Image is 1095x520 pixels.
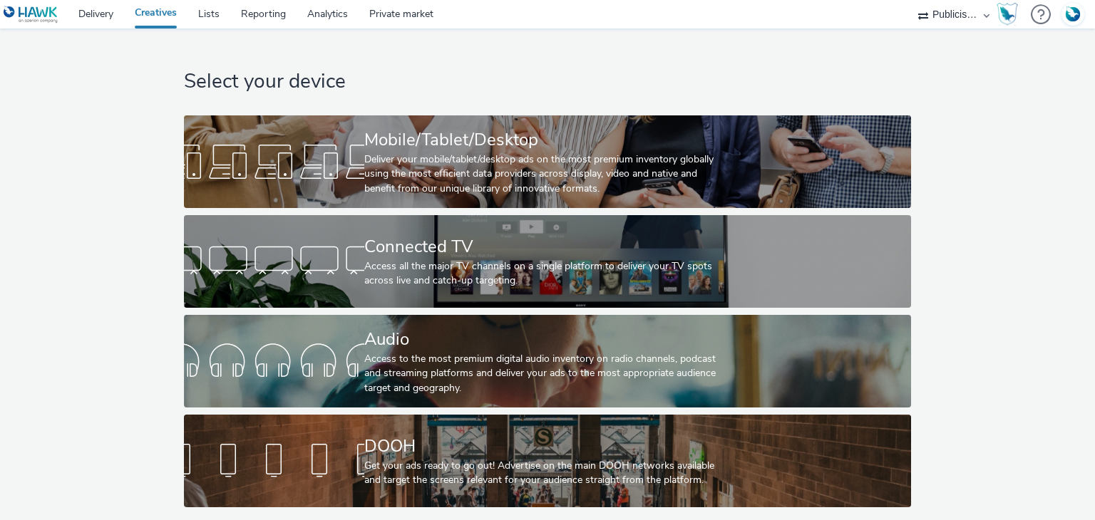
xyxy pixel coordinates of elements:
[364,459,725,488] div: Get your ads ready to go out! Advertise on the main DOOH networks available and target the screen...
[364,327,725,352] div: Audio
[364,352,725,395] div: Access to the most premium digital audio inventory on radio channels, podcast and streaming platf...
[997,3,1018,26] img: Hawk Academy
[364,434,725,459] div: DOOH
[364,259,725,288] div: Access all the major TV channels on a single platform to deliver your TV spots across live and ca...
[184,415,910,507] a: DOOHGet your ads ready to go out! Advertise on the main DOOH networks available and target the sc...
[364,128,725,152] div: Mobile/Tablet/Desktop
[184,115,910,208] a: Mobile/Tablet/DesktopDeliver your mobile/tablet/desktop ads on the most premium inventory globall...
[1062,4,1084,25] img: Account FR
[4,6,58,24] img: undefined Logo
[184,315,910,407] a: AudioAccess to the most premium digital audio inventory on radio channels, podcast and streaming ...
[364,152,725,196] div: Deliver your mobile/tablet/desktop ads on the most premium inventory globally using the most effi...
[364,234,725,259] div: Connected TV
[997,3,1024,26] a: Hawk Academy
[184,68,910,95] h1: Select your device
[184,215,910,308] a: Connected TVAccess all the major TV channels on a single platform to deliver your TV spots across...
